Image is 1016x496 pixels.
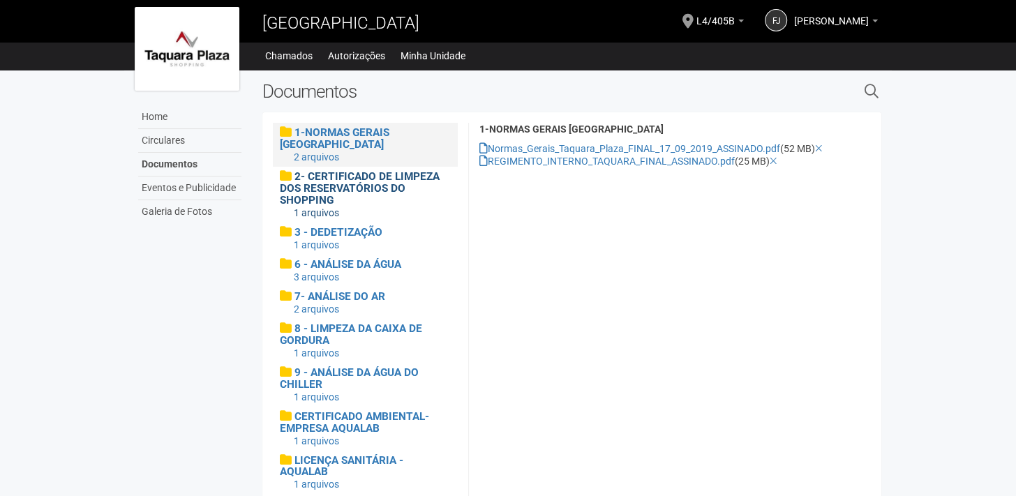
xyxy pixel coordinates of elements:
[280,126,451,163] a: 1-NORMAS GERAIS [GEOGRAPHIC_DATA] 2 arquivos
[138,153,241,176] a: Documentos
[294,226,382,239] span: 3 - DEDETIZAÇÃO
[280,258,451,283] a: 6 - ANÁLISE DA ÁGUA 3 arquivos
[280,454,403,479] span: LICENÇA SANITÁRIA - AQUALAB
[294,290,385,303] span: 7- ANÁLISE DO AR
[280,454,451,491] a: LICENÇA SANITÁRIA - AQUALAB 1 arquivos
[294,303,451,315] div: 2 arquivos
[294,239,451,251] div: 1 arquivos
[280,226,451,251] a: 3 - DEDETIZAÇÃO 1 arquivos
[696,2,735,27] span: L4/405B
[294,391,451,403] div: 1 arquivos
[479,155,871,167] div: (25 MB)
[294,258,401,271] span: 6 - ANÁLISE DA ÁGUA
[280,290,451,315] a: 7- ANÁLISE DO AR 2 arquivos
[280,410,451,447] a: CERTIFICADO AMBIENTAL- EMPRESA AQUALAB 1 arquivos
[280,322,451,359] a: 8 - LIMPEZA DA CAIXA DE GORDURA 1 arquivos
[280,170,440,206] span: 2- CERTIFICADO DE LIMPEZA DOS RESERVATÓRIOS DO SHOPPING
[138,176,241,200] a: Eventos e Publicidade
[696,17,744,29] a: L4/405B
[294,206,451,219] div: 1 arquivos
[138,105,241,129] a: Home
[280,322,422,347] span: 8 - LIMPEZA DA CAIXA DE GORDURA
[765,9,787,31] a: FJ
[280,170,451,219] a: 2- CERTIFICADO DE LIMPEZA DOS RESERVATÓRIOS DO SHOPPING 1 arquivos
[479,123,664,135] strong: 1-NORMAS GERAIS [GEOGRAPHIC_DATA]
[138,200,241,223] a: Galeria de Fotos
[280,126,389,151] span: 1-NORMAS GERAIS [GEOGRAPHIC_DATA]
[280,410,429,435] span: CERTIFICADO AMBIENTAL- EMPRESA AQUALAB
[294,435,451,447] div: 1 arquivos
[815,143,823,154] a: Excluir
[262,13,419,33] span: [GEOGRAPHIC_DATA]
[280,366,451,403] a: 9 - ANÁLISE DA ÁGUA DO CHILLER 1 arquivos
[265,46,313,66] a: Chamados
[135,7,239,91] img: logo.jpg
[262,81,721,102] h2: Documentos
[294,151,451,163] div: 2 arquivos
[280,366,419,391] span: 9 - ANÁLISE DA ÁGUA DO CHILLER
[138,129,241,153] a: Circulares
[794,2,869,27] span: Fernando José Jamel
[479,143,780,154] a: Normas_Gerais_Taquara_Plaza_FINAL_17_09_2019_ASSINADO.pdf
[294,478,451,490] div: 1 arquivos
[328,46,385,66] a: Autorizações
[294,271,451,283] div: 3 arquivos
[294,347,451,359] div: 1 arquivos
[770,156,777,167] a: Excluir
[479,142,871,155] div: (52 MB)
[479,156,735,167] a: REGIMENTO_INTERNO_TAQUARA_FINAL_ASSINADO.pdf
[401,46,465,66] a: Minha Unidade
[794,17,878,29] a: [PERSON_NAME]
